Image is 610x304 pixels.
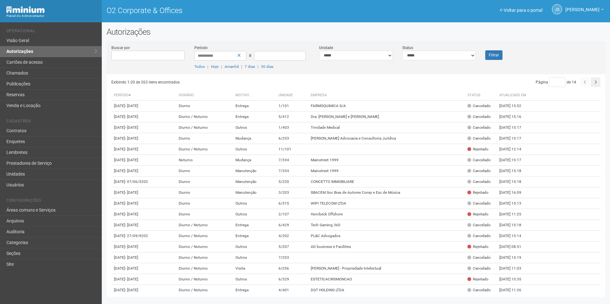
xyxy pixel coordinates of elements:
[125,234,148,238] span: - 27/09/9202
[467,179,491,185] div: Cancelado
[308,133,465,144] td: [PERSON_NAME] Advocacia e Consultoria Jurídica
[467,222,491,228] div: Cancelado
[111,112,176,122] td: [DATE]
[467,168,491,174] div: Cancelado
[467,157,491,163] div: Cancelado
[308,209,465,220] td: Hornbeck Offshore
[233,274,276,285] td: Outros
[111,90,176,101] th: Período
[194,45,208,51] label: Período
[276,220,308,231] td: 6/429
[308,263,465,274] td: [PERSON_NAME] - Propriedade Intelectual
[125,212,138,216] span: - [DATE]
[6,6,45,13] img: Minium
[467,255,491,260] div: Cancelado
[233,101,276,112] td: Entrega
[233,263,276,274] td: Visita
[308,274,465,285] td: ESTETICACRISMONCAO
[276,144,308,155] td: 11/101
[467,114,491,119] div: Cancelado
[111,77,356,87] div: Exibindo 1-20 de 263 itens encontrados
[497,155,532,166] td: [DATE] 15:17
[111,122,176,133] td: [DATE]
[6,13,97,19] div: Painel do Administrador
[497,231,532,242] td: [DATE] 15:14
[111,198,176,209] td: [DATE]
[111,252,176,263] td: [DATE]
[176,187,233,198] td: Diurno
[308,90,465,101] th: Empresa
[261,64,273,69] a: 30 dias
[308,166,465,177] td: Mainstreet 1999
[497,198,532,209] td: [DATE] 15:13
[467,287,491,293] div: Cancelado
[233,209,276,220] td: Outros
[497,166,532,177] td: [DATE] 15:18
[176,112,233,122] td: Diurno / Noturno
[319,45,333,51] label: Unidade
[467,147,488,152] div: Rejeitado
[176,101,233,112] td: Diurno
[207,64,208,69] span: |
[111,133,176,144] td: [DATE]
[276,90,308,101] th: Unidade
[233,155,276,166] td: Mudança
[176,285,233,296] td: Diurno / Noturno
[233,122,276,133] td: Outros
[467,233,491,239] div: Cancelado
[233,177,276,187] td: Manutenção
[125,125,138,130] span: - [DATE]
[125,169,138,173] span: - [DATE]
[257,64,258,69] span: |
[111,209,176,220] td: [DATE]
[565,1,599,12] span: Jeferson Souza
[111,242,176,252] td: [DATE]
[111,274,176,285] td: [DATE]
[125,277,138,281] span: - [DATE]
[176,122,233,133] td: Diurno / Noturno
[176,252,233,263] td: Diurno / Noturno
[497,177,532,187] td: [DATE] 15:18
[308,187,465,198] td: SBACEM Soc Bras de Autores Comp e Esc de Música
[276,166,308,177] td: 7/334
[276,122,308,133] td: 1/403
[276,155,308,166] td: 7/334
[233,144,276,155] td: Outros
[111,45,130,51] label: Buscar por
[125,104,138,108] span: - [DATE]
[233,112,276,122] td: Entrega
[125,201,138,206] span: - [DATE]
[225,64,239,69] a: Amanhã
[6,119,97,126] li: Cadastros
[249,53,251,58] span: a
[276,263,308,274] td: 6/256
[111,101,176,112] td: [DATE]
[233,187,276,198] td: Manutenção
[241,64,242,69] span: |
[276,274,308,285] td: 6/329
[497,220,532,231] td: [DATE] 15:18
[276,285,308,296] td: 4/401
[467,244,488,250] div: Rejeitado
[467,201,491,206] div: Cancelado
[552,4,562,14] a: JS
[125,244,138,249] span: - [DATE]
[467,125,491,130] div: Cancelado
[111,220,176,231] td: [DATE]
[276,177,308,187] td: 5/220
[276,209,308,220] td: 2/107
[107,6,351,15] h1: O2 Corporate & Offices
[465,90,497,101] th: Status
[211,64,219,69] a: Hoje
[497,90,532,101] th: Atualizado em
[497,133,532,144] td: [DATE] 15:17
[233,242,276,252] td: Outros
[500,8,542,13] a: Voltar para o portal
[111,166,176,177] td: [DATE]
[176,177,233,187] td: Diurno
[402,45,413,51] label: Status
[233,90,276,101] th: Motivo
[497,122,532,133] td: [DATE] 15:17
[308,285,465,296] td: DGT HOLDING LTDA
[276,242,308,252] td: 5/207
